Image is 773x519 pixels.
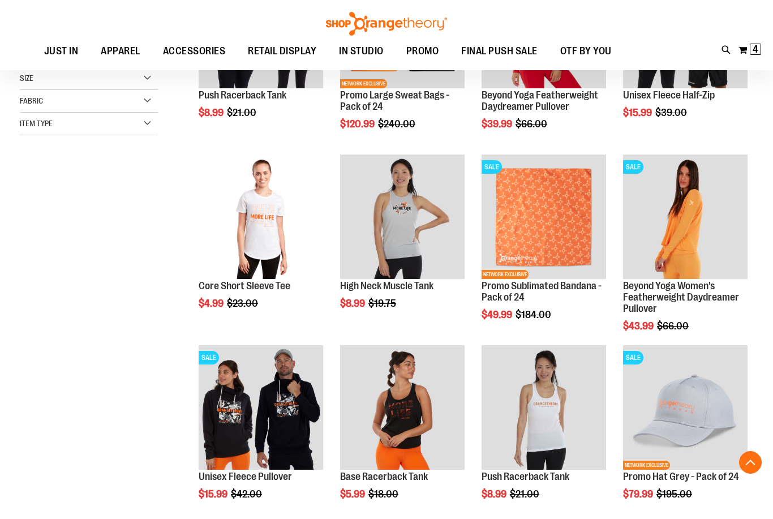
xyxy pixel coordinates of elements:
span: SALE [482,160,502,174]
a: High Neck Muscle Tank [340,280,433,291]
span: NETWORK EXCLUSIVE [340,79,387,88]
a: Unisex Fleece Pullover [199,471,292,482]
div: product [193,149,329,338]
span: 4 [753,44,758,55]
span: APPAREL [101,38,140,64]
span: SALE [623,160,643,174]
span: $39.00 [655,107,689,118]
span: FINAL PUSH SALE [461,38,538,64]
a: Push Racerback Tank [199,89,286,101]
a: Promo Large Sweat Bags - Pack of 24 [340,89,449,112]
span: $8.99 [482,488,508,500]
span: $66.00 [516,118,549,130]
a: Beyond Yoga Women's Featherweight Daydreamer Pullover [623,280,739,314]
span: $4.99 [199,298,225,309]
div: product [334,149,470,338]
span: $5.99 [340,488,367,500]
span: $39.99 [482,118,514,130]
span: $66.00 [657,320,690,332]
span: NETWORK EXCLUSIVE [623,461,670,470]
div: product [476,149,612,349]
span: $18.00 [368,488,400,500]
span: OTF BY YOU [560,38,612,64]
span: $42.00 [231,488,264,500]
a: Base Racerback Tank [340,471,428,482]
span: PROMO [406,38,439,64]
span: RETAIL DISPLAY [248,38,316,64]
a: Beyond Yoga Featherweight Daydreamer Pullover [482,89,598,112]
span: Fabric [20,96,43,105]
a: Product image for Base Racerback Tank [340,345,465,471]
a: Product image for Beyond Yoga Womens Featherweight Daydreamer PulloverSALE [623,155,748,281]
span: $49.99 [482,309,514,320]
span: $21.00 [227,107,258,118]
a: Product image for Core Short Sleeve Tee [199,155,323,281]
span: JUST IN [44,38,79,64]
img: Shop Orangetheory [324,12,449,36]
span: Size [20,74,33,83]
a: Product image for High Neck Muscle Tank [340,155,465,281]
img: Product image for Sublimated Bandana - Pack of 24 [482,155,606,279]
span: $19.75 [368,298,398,309]
img: Product image for Push Racerback Tank [482,345,606,470]
div: product [617,149,753,360]
a: Unisex Fleece Half-Zip [623,89,715,101]
img: Product image for Base Racerback Tank [340,345,465,470]
button: Back To Top [739,451,762,474]
span: $23.00 [227,298,260,309]
img: Product image for Promo Hat Grey - Pack of 24 [623,345,748,470]
a: Promo Sublimated Bandana - Pack of 24 [482,280,602,303]
span: $8.99 [199,107,225,118]
span: $120.99 [340,118,376,130]
span: NETWORK EXCLUSIVE [482,270,529,279]
img: Product image for Core Short Sleeve Tee [199,155,323,279]
span: $15.99 [623,107,654,118]
img: Product image for Unisex Fleece Pullover [199,345,323,470]
span: $8.99 [340,298,367,309]
a: Push Racerback Tank [482,471,569,482]
span: $240.00 [378,118,417,130]
img: Product image for Beyond Yoga Womens Featherweight Daydreamer Pullover [623,155,748,279]
span: $43.99 [623,320,655,332]
span: $79.99 [623,488,655,500]
span: SALE [623,351,643,364]
a: Core Short Sleeve Tee [199,280,290,291]
span: $184.00 [516,309,553,320]
img: Product image for High Neck Muscle Tank [340,155,465,279]
a: Product image for Push Racerback Tank [482,345,606,471]
span: $21.00 [510,488,541,500]
span: Item Type [20,119,53,128]
span: IN STUDIO [339,38,384,64]
a: Product image for Promo Hat Grey - Pack of 24SALENETWORK EXCLUSIVE [623,345,748,471]
span: $195.00 [656,488,694,500]
span: $15.99 [199,488,229,500]
a: Product image for Sublimated Bandana - Pack of 24SALENETWORK EXCLUSIVE [482,155,606,281]
a: Product image for Unisex Fleece PulloverSALE [199,345,323,471]
a: Promo Hat Grey - Pack of 24 [623,471,739,482]
span: ACCESSORIES [163,38,226,64]
span: SALE [199,351,219,364]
